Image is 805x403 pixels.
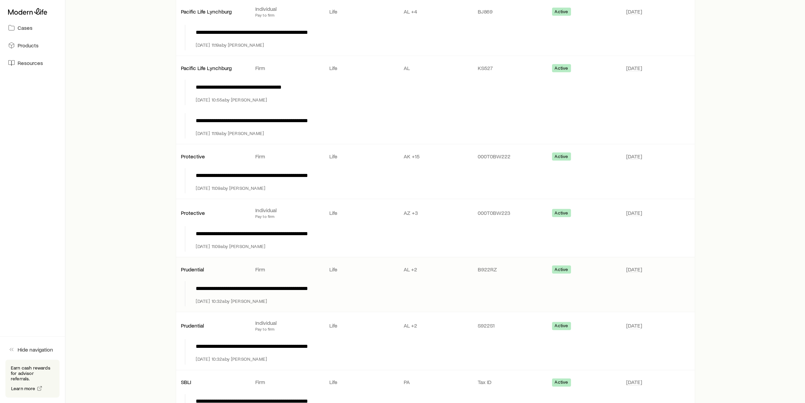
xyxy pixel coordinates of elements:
p: [DATE] 10:32a by [PERSON_NAME] [196,298,267,304]
span: Active [555,154,568,161]
p: SBLI [181,379,244,386]
p: 000T0BW222 [478,153,541,160]
p: [DATE] 10:32a by [PERSON_NAME] [196,357,267,362]
span: Active [555,267,568,274]
p: Life [329,209,393,216]
p: Prudential [181,266,244,273]
p: BJ869 [478,8,541,15]
p: S922S1 [478,322,541,329]
span: Products [18,42,39,49]
p: Life [329,153,393,160]
p: AL +2 [404,266,467,273]
p: Firm [255,266,318,273]
span: [DATE] [626,8,642,15]
span: [DATE] [626,153,642,160]
span: Active [555,210,568,217]
span: [DATE] [626,65,642,71]
p: AZ +3 [404,209,467,216]
p: Life [329,8,393,15]
span: Resources [18,60,43,66]
p: Earn cash rewards for advisor referrals. [11,365,54,381]
span: Learn more [11,386,35,391]
span: Cases [18,24,32,31]
span: [DATE] [626,209,642,216]
p: KS527 [478,65,541,71]
p: Tax ID [478,379,541,386]
p: [DATE] 10:55a by [PERSON_NAME] [196,97,267,103]
p: Life [329,266,393,273]
p: Pay to firm [255,327,318,332]
p: Protective [181,153,244,160]
p: Pay to firm [255,214,318,219]
p: [DATE] 11:09a by [PERSON_NAME] [196,244,266,249]
a: Products [5,38,60,53]
a: Cases [5,20,60,35]
span: Active [555,65,568,72]
a: Resources [5,55,60,70]
p: Life [329,322,393,329]
span: [DATE] [626,266,642,273]
span: [DATE] [626,322,642,329]
p: Pacific Life Lynchburg [181,65,244,71]
div: Earn cash rewards for advisor referrals.Learn more [5,360,60,398]
p: Individual [255,5,318,12]
p: Individual [255,320,318,327]
p: Firm [255,379,318,386]
p: [DATE] 11:09a by [PERSON_NAME] [196,185,266,191]
span: Active [555,323,568,330]
p: Individual [255,207,318,214]
p: Firm [255,153,318,160]
p: Pacific Life Lynchburg [181,8,244,15]
span: Hide navigation [18,346,53,353]
span: Active [555,380,568,387]
p: Life [329,65,393,71]
p: Firm [255,65,318,71]
span: Active [555,9,568,16]
p: Pay to firm [255,12,318,18]
p: PA [404,379,467,386]
p: Protective [181,209,244,216]
p: [DATE] 11:19a by [PERSON_NAME] [196,42,264,48]
p: AL +4 [404,8,467,15]
button: Hide navigation [5,342,60,357]
p: Prudential [181,322,244,329]
p: AK +15 [404,153,467,160]
p: AL +2 [404,322,467,329]
p: B922RZ [478,266,541,273]
p: AL [404,65,467,71]
p: 000T0BW223 [478,209,541,216]
p: Life [329,379,393,386]
span: [DATE] [626,379,642,386]
p: [DATE] 11:19a by [PERSON_NAME] [196,131,264,136]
